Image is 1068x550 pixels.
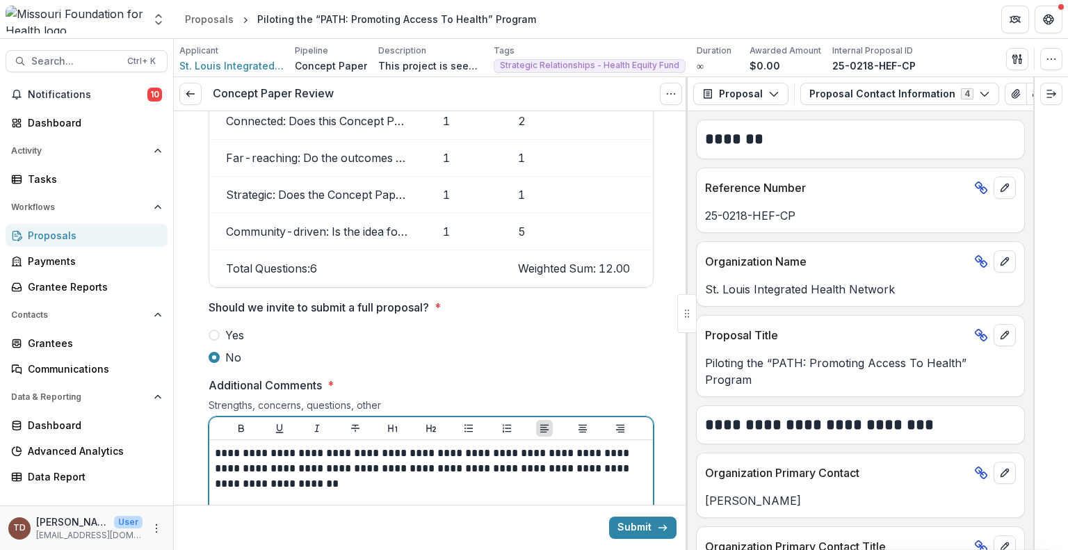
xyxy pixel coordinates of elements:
[426,139,501,176] td: 1
[426,102,501,139] td: 1
[6,465,168,488] a: Data Report
[660,83,682,105] button: Options
[705,327,969,343] p: Proposal Title
[209,299,429,316] p: Should we invite to submit a full proposal?
[426,176,501,213] td: 1
[225,327,244,343] span: Yes
[499,420,515,437] button: Ordered List
[11,392,148,402] span: Data & Reporting
[6,439,168,462] a: Advanced Analytics
[147,88,162,102] span: 10
[501,213,653,250] td: 5
[179,58,284,73] a: St. Louis Integrated Health Network
[31,56,119,67] span: Search...
[114,516,143,528] p: User
[994,462,1016,484] button: edit
[6,224,168,247] a: Proposals
[36,515,108,529] p: [PERSON_NAME]
[705,253,969,270] p: Organization Name
[233,420,250,437] button: Bold
[501,176,653,213] td: 1
[28,280,156,294] div: Grantee Reports
[6,196,168,218] button: Open Workflows
[574,420,591,437] button: Align Center
[209,139,426,176] td: Far-reaching: Do the outcomes or effects of the work go beyond a single organization and the orga...
[28,115,156,130] div: Dashboard
[28,418,156,432] div: Dashboard
[500,60,679,70] span: Strategic Relationships - Health Equity Fund
[36,529,143,542] p: [EMAIL_ADDRESS][DOMAIN_NAME]
[6,140,168,162] button: Open Activity
[501,139,653,176] td: 1
[6,304,168,326] button: Open Contacts
[347,420,364,437] button: Strike
[6,275,168,298] a: Grantee Reports
[994,250,1016,273] button: edit
[6,50,168,72] button: Search...
[179,45,218,57] p: Applicant
[6,414,168,437] a: Dashboard
[385,420,401,437] button: Heading 1
[693,83,788,105] button: Proposal
[185,12,234,26] div: Proposals
[609,517,677,539] button: Submit
[295,45,328,57] p: Pipeline
[705,464,969,481] p: Organization Primary Contact
[832,45,913,57] p: Internal Proposal ID
[209,213,426,250] td: Community-driven: Is the idea for the proposal driven by those most negatively impacted by the is...
[832,58,916,73] p: 25-0218-HEF-CP
[378,58,483,73] p: This project is seeking to pilot and evaluate a place-based CHW program to increase access to hea...
[697,45,731,57] p: Duration
[1005,83,1027,105] button: View Attached Files
[149,6,168,33] button: Open entity switcher
[426,213,501,250] td: 1
[6,111,168,134] a: Dashboard
[705,179,969,196] p: Reference Number
[494,45,515,57] p: Tags
[11,202,148,212] span: Workflows
[179,9,239,29] a: Proposals
[271,420,288,437] button: Underline
[309,420,325,437] button: Italicize
[28,89,147,101] span: Notifications
[28,362,156,376] div: Communications
[460,420,477,437] button: Bullet List
[1040,83,1062,105] button: Expand right
[209,377,322,394] p: Additional Comments
[225,349,241,366] span: No
[148,520,165,537] button: More
[994,177,1016,199] button: edit
[28,228,156,243] div: Proposals
[501,102,653,139] td: 2
[501,250,653,286] td: Weighted Sum: 12.00
[28,172,156,186] div: Tasks
[28,444,156,458] div: Advanced Analytics
[179,9,542,29] nav: breadcrumb
[11,146,148,156] span: Activity
[705,492,1016,509] p: [PERSON_NAME]
[6,386,168,408] button: Open Data & Reporting
[6,357,168,380] a: Communications
[6,6,143,33] img: Missouri Foundation for Health logo
[705,281,1016,298] p: St. Louis Integrated Health Network
[6,83,168,106] button: Notifications10
[6,168,168,191] a: Tasks
[209,250,426,286] td: Total Questions: 6
[994,324,1016,346] button: edit
[209,176,426,213] td: Strategic: Does the Concept Paper have a clear plan of action, which could include time to assess...
[209,102,426,139] td: Connected: Does this Concept Paper highlight partnerships (formal or informal) that will strength...
[28,469,156,484] div: Data Report
[750,45,821,57] p: Awarded Amount
[295,58,367,73] p: Concept Paper
[705,355,1016,388] p: Piloting the “PATH: Promoting Access To Health” Program
[213,87,334,100] h3: Concept Paper Review
[1035,6,1062,33] button: Get Help
[11,310,148,320] span: Contacts
[378,45,426,57] p: Description
[13,524,26,533] div: Ty Dowdy
[6,250,168,273] a: Payments
[28,336,156,350] div: Grantees
[536,420,553,437] button: Align Left
[423,420,439,437] button: Heading 2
